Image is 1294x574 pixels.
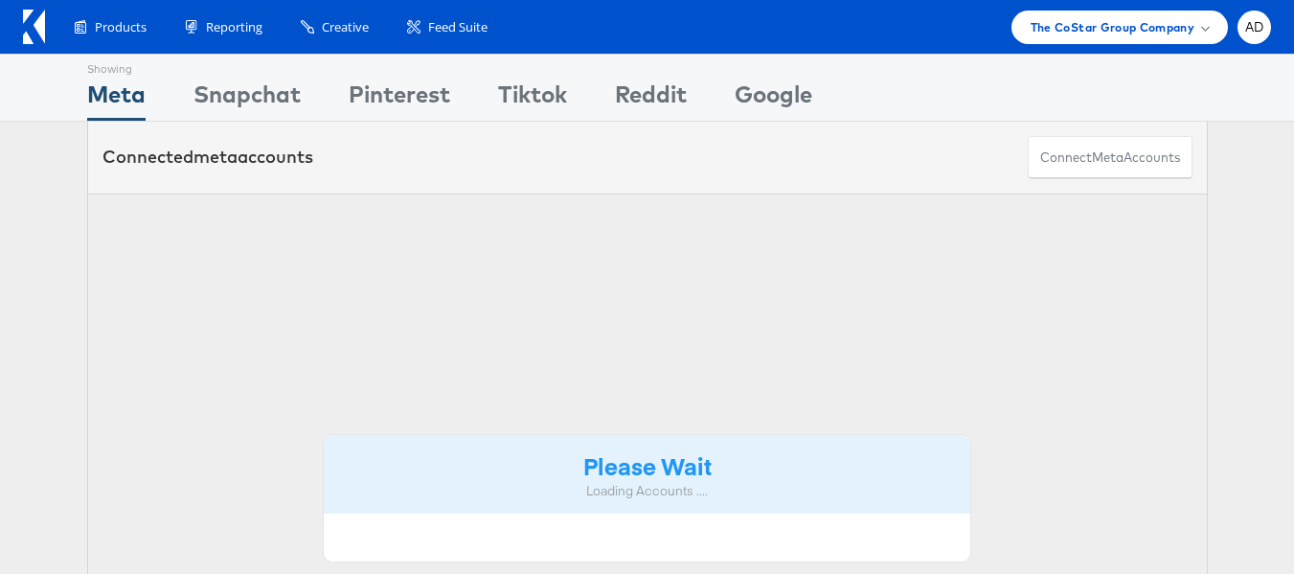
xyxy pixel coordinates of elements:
div: Showing [87,55,146,78]
span: Reporting [206,18,262,36]
div: Snapchat [193,78,301,121]
span: Products [95,18,147,36]
div: Tiktok [498,78,567,121]
div: Pinterest [349,78,450,121]
div: Reddit [615,78,687,121]
span: meta [1092,149,1124,167]
span: Creative [322,18,369,36]
div: Connected accounts [102,145,313,170]
strong: Please Wait [583,449,712,481]
div: Meta [87,78,146,121]
button: ConnectmetaAccounts [1028,136,1192,179]
span: The CoStar Group Company [1031,17,1194,37]
span: meta [193,146,238,168]
span: AD [1245,21,1264,34]
span: Feed Suite [428,18,488,36]
div: Loading Accounts .... [338,482,957,500]
div: Google [735,78,812,121]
